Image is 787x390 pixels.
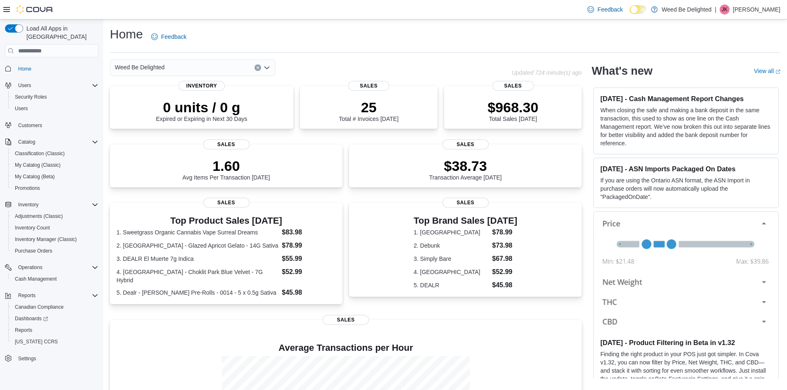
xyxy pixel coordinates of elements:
p: Updated 724 minute(s) ago [511,69,582,76]
span: Feedback [161,33,186,41]
a: View allExternal link [754,68,780,74]
a: [US_STATE] CCRS [12,337,61,347]
span: Users [15,105,28,112]
span: Inventory Manager (Classic) [12,234,98,244]
span: Inventory Count [15,225,50,231]
span: Security Roles [12,92,98,102]
dt: 2. Debunk [414,241,489,250]
button: Adjustments (Classic) [8,210,102,222]
button: Customers [2,119,102,131]
span: Inventory Manager (Classic) [15,236,77,243]
dd: $78.99 [492,227,517,237]
span: Sales [492,81,534,91]
a: Feedback [148,28,190,45]
button: Reports [15,291,39,300]
dt: 4. [GEOGRAPHIC_DATA] [414,268,489,276]
span: Purchase Orders [15,248,52,254]
a: Dashboards [12,314,51,324]
dd: $45.98 [282,288,336,298]
h3: Top Brand Sales [DATE] [414,216,517,226]
div: Total # Invoices [DATE] [339,99,398,122]
button: Clear input [254,64,261,71]
p: Weed Be Delighted [662,5,711,14]
a: Inventory Manager (Classic) [12,234,80,244]
em: Beta Features [655,376,691,382]
p: $968.30 [487,99,538,116]
span: Promotions [15,185,40,191]
svg: External link [775,69,780,74]
span: Customers [15,120,98,130]
span: Inventory Count [12,223,98,233]
span: Sales [203,139,250,149]
dt: 3. DEALR El Muerte 7g Indica [117,255,278,263]
button: Settings [2,352,102,364]
span: JK [722,5,728,14]
span: Canadian Compliance [12,302,98,312]
button: Users [8,103,102,114]
dd: $52.99 [492,267,517,277]
a: Purchase Orders [12,246,56,256]
a: Users [12,104,31,113]
dt: 3. Simply Bare [414,255,489,263]
dd: $45.98 [492,280,517,290]
dt: 2. [GEOGRAPHIC_DATA] - Glazed Apricot Gelato - 14G Sativa [117,241,278,250]
h3: [DATE] - ASN Imports Packaged On Dates [600,165,772,173]
h3: [DATE] - Cash Management Report Changes [600,95,772,103]
nav: Complex example [5,59,98,386]
span: Reports [18,292,36,299]
p: [PERSON_NAME] [733,5,780,14]
span: Home [15,63,98,73]
span: Catalog [15,137,98,147]
div: Transaction Average [DATE] [429,158,502,181]
button: Users [2,80,102,91]
span: Dashboards [15,315,48,322]
a: Security Roles [12,92,50,102]
span: Canadian Compliance [15,304,64,310]
span: Feedback [597,5,623,14]
span: Sales [323,315,369,325]
p: 25 [339,99,398,116]
a: Canadian Compliance [12,302,67,312]
span: Purchase Orders [12,246,98,256]
button: Inventory [2,199,102,210]
span: Operations [18,264,43,271]
span: Settings [15,353,98,364]
span: Sales [348,81,390,91]
button: My Catalog (Classic) [8,159,102,171]
button: Users [15,80,34,90]
span: My Catalog (Classic) [12,160,98,170]
span: Adjustments (Classic) [15,213,63,220]
span: Washington CCRS [12,337,98,347]
button: Operations [15,262,46,272]
button: Open list of options [264,64,270,71]
button: Home [2,62,102,74]
a: Promotions [12,183,43,193]
img: Cova [17,5,54,14]
p: 0 units / 0 g [156,99,247,116]
a: My Catalog (Beta) [12,172,58,182]
h3: [DATE] - Product Filtering in Beta in v1.32 [600,338,772,347]
dd: $78.99 [282,241,336,251]
button: [US_STATE] CCRS [8,336,102,347]
span: Classification (Classic) [12,149,98,158]
span: Catalog [18,139,35,145]
span: Sales [203,198,250,208]
dd: $67.98 [492,254,517,264]
a: Adjustments (Classic) [12,211,66,221]
span: Settings [18,355,36,362]
span: Customers [18,122,42,129]
h2: What's new [592,64,652,78]
input: Dark Mode [630,5,647,14]
a: Cash Management [12,274,60,284]
dt: 1. Sweetgrass Organic Cannabis Vape Surreal Dreams [117,228,278,236]
span: Users [12,104,98,113]
dt: 4. [GEOGRAPHIC_DATA] - Choklit Park Blue Velvet - 7G Hybrid [117,268,278,284]
dt: 1. [GEOGRAPHIC_DATA] [414,228,489,236]
a: Dashboards [8,313,102,324]
span: Reports [12,325,98,335]
a: Inventory Count [12,223,53,233]
span: Inventory [18,201,38,208]
span: My Catalog (Beta) [12,172,98,182]
span: Users [15,80,98,90]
